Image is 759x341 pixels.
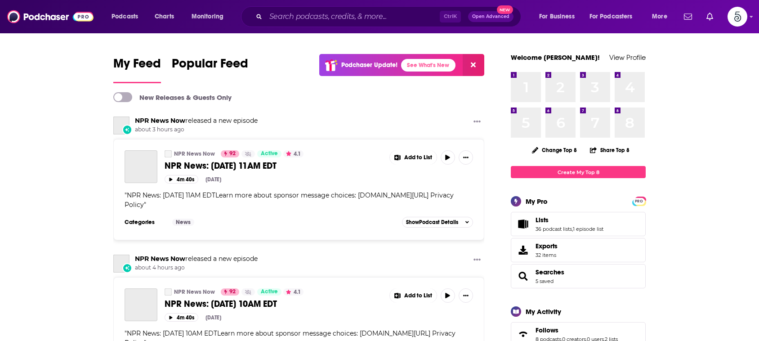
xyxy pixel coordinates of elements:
[536,278,554,284] a: 5 saved
[266,9,440,24] input: Search podcasts, credits, & more...
[533,9,586,24] button: open menu
[185,9,235,24] button: open menu
[536,226,572,232] a: 36 podcast lists
[526,197,548,206] div: My Pro
[572,226,573,232] span: ,
[404,292,432,299] span: Add to List
[497,5,513,14] span: New
[511,53,600,62] a: Welcome [PERSON_NAME]!
[584,9,646,24] button: open menu
[257,150,281,157] a: Active
[470,255,484,266] button: Show More Button
[404,154,432,161] span: Add to List
[113,92,232,102] a: New Releases & Guests Only
[229,149,236,158] span: 92
[125,288,157,321] a: NPR News: 10-07-2025 10AM EDT
[536,242,558,250] span: Exports
[440,11,461,22] span: Ctrl K
[172,219,194,226] a: News
[122,263,132,273] div: New Episode
[135,117,185,125] a: NPR News Now
[283,150,304,157] button: 4.1
[229,287,236,296] span: 92
[589,10,633,23] span: For Podcasters
[609,53,646,62] a: View Profile
[135,126,258,134] span: about 3 hours ago
[728,7,747,27] img: User Profile
[406,219,458,225] span: Show Podcast Details
[472,14,509,19] span: Open Advanced
[511,166,646,178] a: Create My Top 8
[105,9,150,24] button: open menu
[402,217,473,228] button: ShowPodcast Details
[205,176,221,183] div: [DATE]
[459,150,473,165] button: Show More Button
[113,56,161,76] span: My Feed
[113,56,161,83] a: My Feed
[526,307,561,316] div: My Activity
[155,10,174,23] span: Charts
[165,298,277,310] span: NPR News: [DATE] 10AM EDT
[125,150,157,183] a: NPR News: 10-07-2025 11AM EDT
[514,328,532,341] a: Follows
[634,198,644,205] span: PRO
[470,117,484,128] button: Show More Button
[174,150,215,157] a: NPR News Now
[135,117,258,125] h3: released a new episode
[125,191,454,209] span: NPR News: [DATE] 11AM EDTLearn more about sponsor message choices: [DOMAIN_NAME][URL] Privacy Policy
[536,252,558,258] span: 32 items
[122,125,132,135] div: New Episode
[250,6,530,27] div: Search podcasts, credits, & more...
[536,268,564,276] a: Searches
[703,9,717,24] a: Show notifications dropdown
[390,288,437,303] button: Show More Button
[459,288,473,303] button: Show More Button
[125,219,165,226] h3: Categories
[7,8,94,25] img: Podchaser - Follow, Share and Rate Podcasts
[646,9,679,24] button: open menu
[390,150,437,165] button: Show More Button
[192,10,223,23] span: Monitoring
[221,150,239,157] a: 92
[728,7,747,27] button: Show profile menu
[728,7,747,27] span: Logged in as Spiral5-G2
[174,288,215,296] a: NPR News Now
[573,226,603,232] a: 1 episode list
[539,10,575,23] span: For Business
[205,314,221,321] div: [DATE]
[527,144,582,156] button: Change Top 8
[652,10,667,23] span: More
[135,255,185,263] a: NPR News Now
[113,117,129,135] a: NPR News Now
[112,10,138,23] span: Podcasts
[221,288,239,296] a: 92
[341,61,397,69] p: Podchaser Update!
[172,56,248,83] a: Popular Feed
[135,255,258,263] h3: released a new episode
[257,288,281,296] a: Active
[165,298,383,310] a: NPR News: [DATE] 10AM EDT
[536,216,603,224] a: Lists
[261,149,278,158] span: Active
[634,197,644,204] a: PRO
[468,11,513,22] button: Open AdvancedNew
[680,9,696,24] a: Show notifications dropdown
[589,141,630,159] button: Share Top 8
[125,191,454,209] span: " "
[511,238,646,262] a: Exports
[135,264,258,272] span: about 4 hours ago
[283,288,304,296] button: 4.1
[536,216,549,224] span: Lists
[149,9,179,24] a: Charts
[401,59,455,72] a: See What's New
[514,218,532,230] a: Lists
[536,326,558,334] span: Follows
[165,175,198,184] button: 4m 40s
[165,160,383,171] a: NPR News: [DATE] 11AM EDT
[514,270,532,283] a: Searches
[165,313,198,322] button: 4m 40s
[165,150,172,157] a: NPR News Now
